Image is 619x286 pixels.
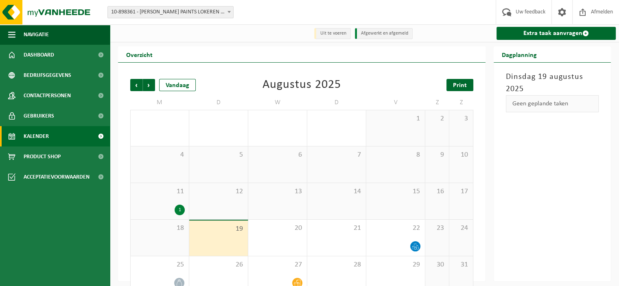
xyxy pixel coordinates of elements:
[311,151,362,159] span: 7
[193,187,244,196] span: 12
[453,224,469,233] span: 24
[429,260,445,269] span: 30
[24,45,54,65] span: Dashboard
[24,85,71,106] span: Contactpersonen
[130,79,142,91] span: Vorige
[252,151,303,159] span: 6
[135,187,185,196] span: 11
[130,95,189,110] td: M
[307,95,366,110] td: D
[446,79,473,91] a: Print
[118,46,161,62] h2: Overzicht
[425,95,449,110] td: Z
[193,151,244,159] span: 5
[248,95,307,110] td: W
[429,151,445,159] span: 9
[24,65,71,85] span: Bedrijfsgegevens
[175,205,185,215] div: 1
[429,187,445,196] span: 16
[453,260,469,269] span: 31
[252,260,303,269] span: 27
[497,27,616,40] a: Extra taak aanvragen
[252,224,303,233] span: 20
[506,95,599,112] div: Geen geplande taken
[135,260,185,269] span: 25
[24,167,90,187] span: Acceptatievoorwaarden
[314,28,351,39] li: Uit te voeren
[311,260,362,269] span: 28
[453,187,469,196] span: 17
[506,71,599,95] h3: Dinsdag 19 augustus 2025
[262,79,341,91] div: Augustus 2025
[24,146,61,167] span: Product Shop
[370,151,421,159] span: 8
[24,24,49,45] span: Navigatie
[370,260,421,269] span: 29
[193,225,244,234] span: 19
[143,79,155,91] span: Volgende
[429,224,445,233] span: 23
[252,187,303,196] span: 13
[108,7,233,18] span: 10-898361 - THIRY PAINTS LOKEREN - LOKEREN
[453,82,467,89] span: Print
[366,95,425,110] td: V
[370,224,421,233] span: 22
[311,187,362,196] span: 14
[311,224,362,233] span: 21
[193,260,244,269] span: 26
[24,106,54,126] span: Gebruikers
[370,187,421,196] span: 15
[135,151,185,159] span: 4
[107,6,234,18] span: 10-898361 - THIRY PAINTS LOKEREN - LOKEREN
[429,114,445,123] span: 2
[355,28,413,39] li: Afgewerkt en afgemeld
[24,126,49,146] span: Kalender
[494,46,545,62] h2: Dagplanning
[135,224,185,233] span: 18
[453,114,469,123] span: 3
[189,95,248,110] td: D
[159,79,196,91] div: Vandaag
[449,95,473,110] td: Z
[370,114,421,123] span: 1
[453,151,469,159] span: 10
